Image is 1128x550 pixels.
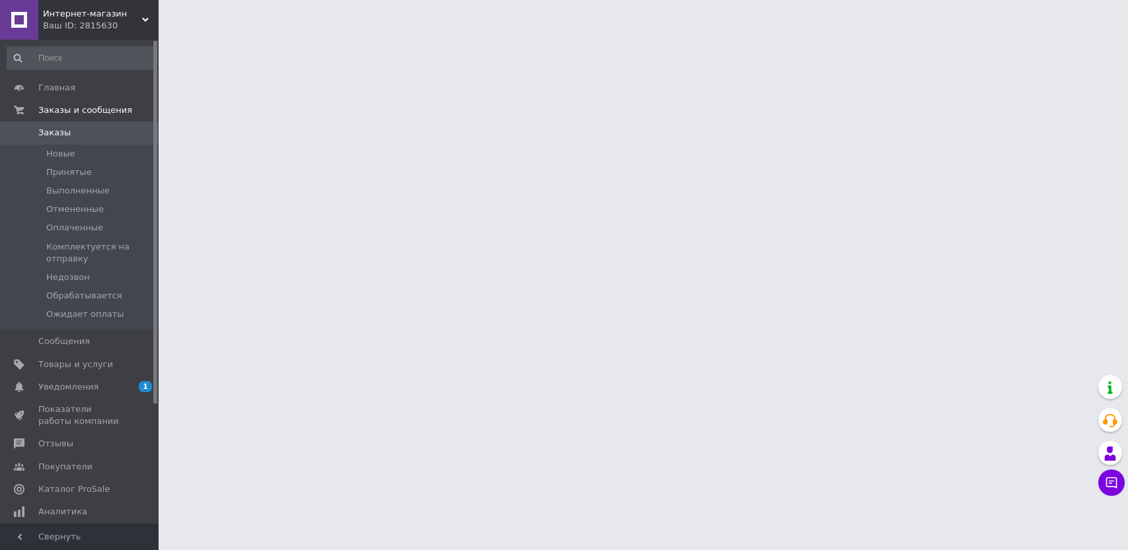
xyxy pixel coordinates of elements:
[46,290,122,302] span: Обрабатывается
[46,203,104,215] span: Отмененные
[38,335,90,347] span: Сообщения
[43,20,159,32] div: Ваш ID: 2815630
[38,506,87,518] span: Аналитика
[38,127,71,139] span: Заказы
[46,271,90,283] span: Недозвон
[46,166,92,178] span: Принятые
[38,438,73,450] span: Отзывы
[38,403,122,427] span: Показатели работы компании
[46,148,75,160] span: Новые
[43,8,142,20] span: Интернет-магазин
[38,104,132,116] span: Заказы и сообщения
[46,185,110,197] span: Выполненные
[38,381,98,393] span: Уведомления
[1098,469,1125,496] button: Чат с покупателем
[46,308,124,320] span: Ожидает оплаты
[38,483,110,495] span: Каталог ProSale
[38,82,75,94] span: Главная
[38,461,93,473] span: Покупатели
[7,46,156,70] input: Поиск
[38,359,113,370] span: Товары и услуги
[46,222,103,234] span: Оплаченные
[46,241,155,265] span: Комплектуется на отправку
[139,381,152,392] span: 1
